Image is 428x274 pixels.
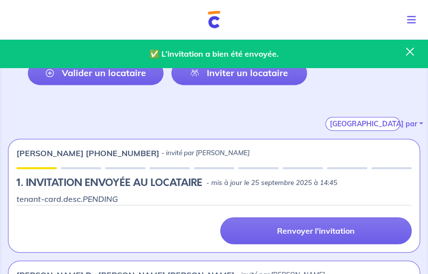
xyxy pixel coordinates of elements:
[206,178,337,188] p: - mis à jour le 25 septembre 2025 à 14:45
[208,11,220,28] img: Cautioneo
[16,147,159,159] p: [PERSON_NAME] [PHONE_NUMBER]
[161,148,250,158] p: - invité par [PERSON_NAME]
[16,177,202,189] h5: 1.︎ INVITATION ENVOYÉE AU LOCATAIRE
[16,177,412,189] div: state: PENDING, Context:
[325,117,400,131] button: [GEOGRAPHIC_DATA] par
[399,7,428,33] button: Toggle navigation
[220,217,412,244] a: Renvoyer l'invitation
[277,226,355,236] p: Renvoyer l'invitation
[16,193,412,205] p: tenant-card.desc.PENDING
[171,61,307,85] a: Inviter un locataire
[28,61,163,85] a: Valider un locataire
